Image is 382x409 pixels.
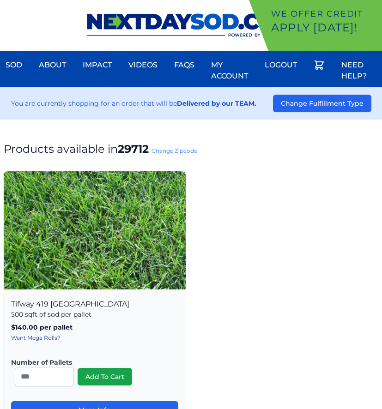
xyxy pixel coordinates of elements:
[152,147,197,154] a: Change Zipcode
[4,171,186,307] img: Tifway 419 Bermuda Product Image
[11,323,178,332] p: $140.00 per pallet
[118,142,149,156] strong: 29712
[271,7,378,20] p: We offer Credit
[11,310,178,319] p: 500 sqft of sod per pallet
[336,54,382,87] a: Need Help?
[206,54,254,87] a: My Account
[177,99,256,108] strong: Delivered by our TEAM.
[11,358,171,367] label: Number of Pallets
[11,334,61,341] a: Want Mega Rolls?
[78,368,132,385] button: Add To Cart
[271,20,378,35] p: Apply [DATE]!
[123,54,163,76] a: Videos
[273,95,371,112] button: Change Fulfillment Type
[259,54,303,76] a: Logout
[33,54,72,76] a: About
[77,54,117,76] a: Impact
[4,142,378,156] h1: Products available in
[169,54,200,76] a: FAQs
